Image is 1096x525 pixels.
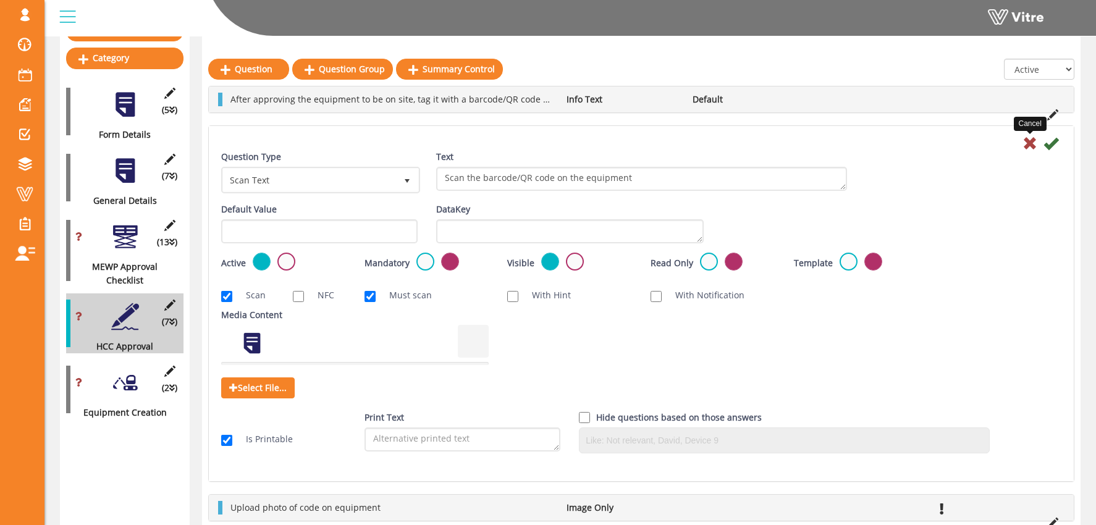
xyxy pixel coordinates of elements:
[396,169,418,191] span: select
[66,406,174,419] div: Equipment Creation
[230,93,728,105] span: After approving the equipment to be on site, tag it with a barcode/QR code and upload a photo of ...
[436,150,453,164] label: Text
[520,288,571,302] label: With Hint
[596,411,762,424] label: Hide questions based on those answers
[221,203,277,216] label: Default Value
[377,288,432,302] label: Must scan
[162,103,177,117] span: (5 )
[507,256,534,270] label: Visible
[293,291,304,302] input: NFC
[162,315,177,329] span: (7 )
[66,194,174,208] div: General Details
[396,59,503,80] a: Summary Control
[436,203,470,216] label: DataKey
[157,235,177,249] span: (13 )
[365,411,404,424] label: Print Text
[507,291,518,302] input: With Hint
[234,432,293,446] label: Is Printable
[365,291,376,302] input: Must scan
[221,291,232,302] input: Scan
[560,93,686,106] li: Info Text
[221,150,281,164] label: Question Type
[1014,117,1047,131] div: Cancel
[651,256,693,270] label: Read Only
[686,93,812,106] li: Default
[234,288,266,302] label: Scan
[230,502,381,513] span: Upload photo of code on equipment
[365,256,410,270] label: Mandatory
[162,381,177,395] span: (2 )
[221,435,232,446] input: Is Printable
[162,169,177,183] span: (7 )
[66,128,174,141] div: Form Details
[292,59,393,80] a: Question Group
[221,256,246,270] label: Active
[221,308,282,322] label: Media Content
[579,412,590,423] input: Hide question based on answer
[651,291,662,302] input: With Notification
[560,501,686,514] li: Image Only
[223,169,396,191] span: Scan Text
[663,288,744,302] label: With Notification
[305,288,334,302] label: NFC
[66,260,174,287] div: MEWP Approval Checklist
[221,377,295,398] span: Select File...
[208,59,289,80] a: Question
[436,167,847,191] textarea: Scan the barcode/QR code on the equipment
[66,340,174,353] div: HCC Approval
[794,256,833,270] label: Template
[66,48,183,69] a: Category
